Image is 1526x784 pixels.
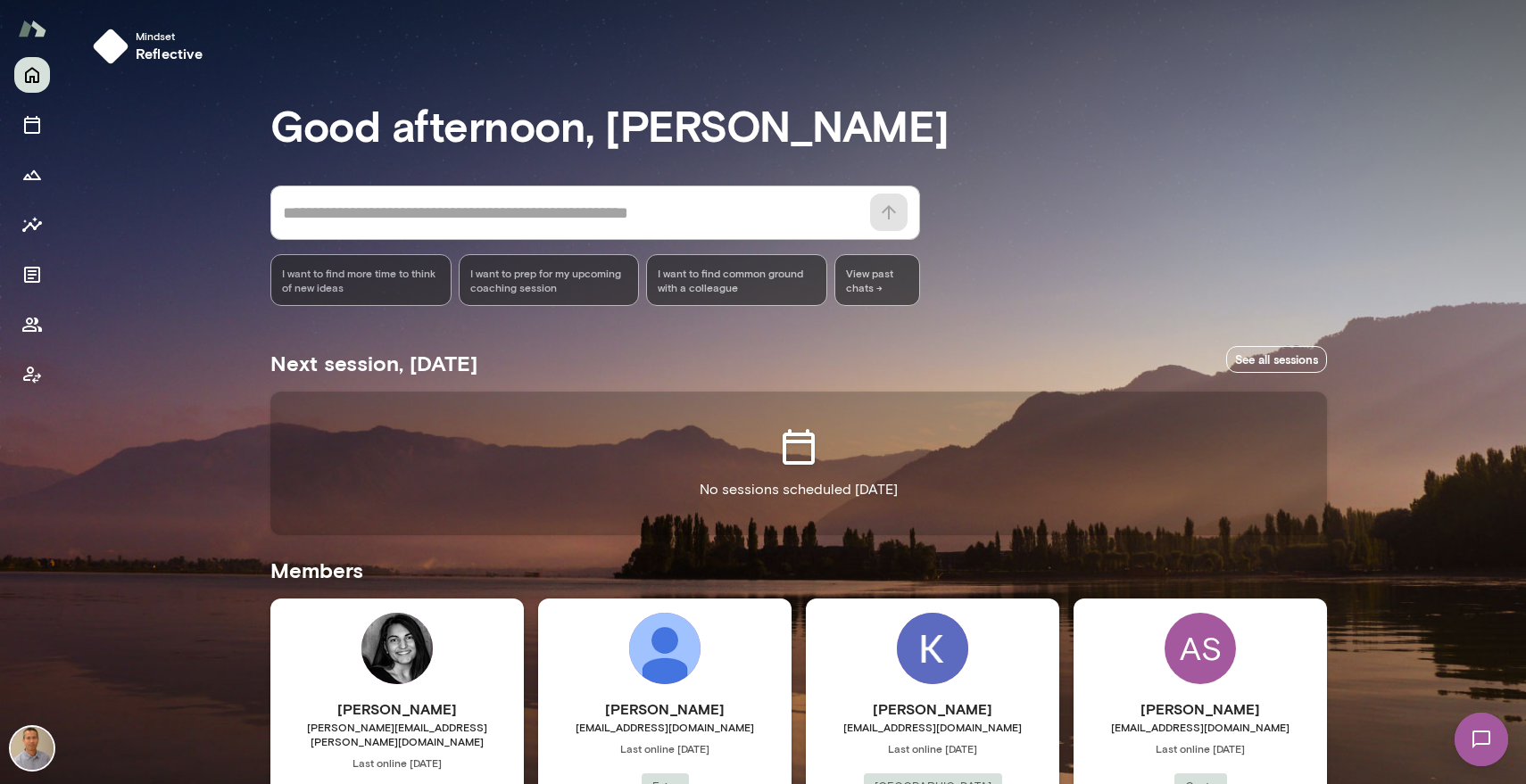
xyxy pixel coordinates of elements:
[86,21,218,71] button: Mindsetreflective
[806,698,1059,720] h6: [PERSON_NAME]
[136,43,203,64] h6: reflective
[270,349,477,377] h5: Next session, [DATE]
[658,266,816,294] span: I want to find common ground with a colleague
[136,29,203,43] span: Mindset
[93,29,129,64] img: mindset
[700,479,898,500] p: No sessions scheduled [DATE]
[538,720,792,734] span: [EMAIL_ADDRESS][DOMAIN_NAME]
[897,613,968,684] img: Kevin Rippon
[11,727,54,770] img: Kevin Au
[806,720,1059,734] span: [EMAIL_ADDRESS][DOMAIN_NAME]
[1074,720,1327,734] span: [EMAIL_ADDRESS][DOMAIN_NAME]
[806,741,1059,755] span: Last online [DATE]
[834,254,920,306] span: View past chats ->
[1074,741,1327,755] span: Last online [DATE]
[18,12,46,45] img: Mento
[270,755,524,770] span: Last online [DATE]
[459,254,640,306] div: I want to prep for my upcoming coaching session
[470,266,628,294] span: I want to prep for my upcoming coaching session
[646,254,827,306] div: I want to find common ground with a colleague
[361,613,433,684] img: Ambika Kumar
[14,107,50,143] button: Sessions
[14,257,50,293] button: Documents
[629,613,701,684] img: Lauren Blake
[14,57,50,93] button: Home
[538,741,792,755] span: Last online [DATE]
[14,307,50,342] button: Members
[282,266,440,294] span: I want to find more time to think of new ideas
[270,720,524,748] span: [PERSON_NAME][EMAIL_ADDRESS][PERSON_NAME][DOMAIN_NAME]
[270,698,524,720] h6: [PERSON_NAME]
[1226,346,1327,374] a: See all sessions
[14,157,50,193] button: Growth Plan
[1165,613,1236,684] div: AS
[270,100,1327,150] h3: Good afternoon, [PERSON_NAME]
[270,254,452,306] div: I want to find more time to think of new ideas
[14,357,50,392] button: Client app
[270,556,1327,584] h5: Members
[14,207,50,243] button: Insights
[1074,698,1327,720] h6: [PERSON_NAME]
[538,698,792,720] h6: [PERSON_NAME]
